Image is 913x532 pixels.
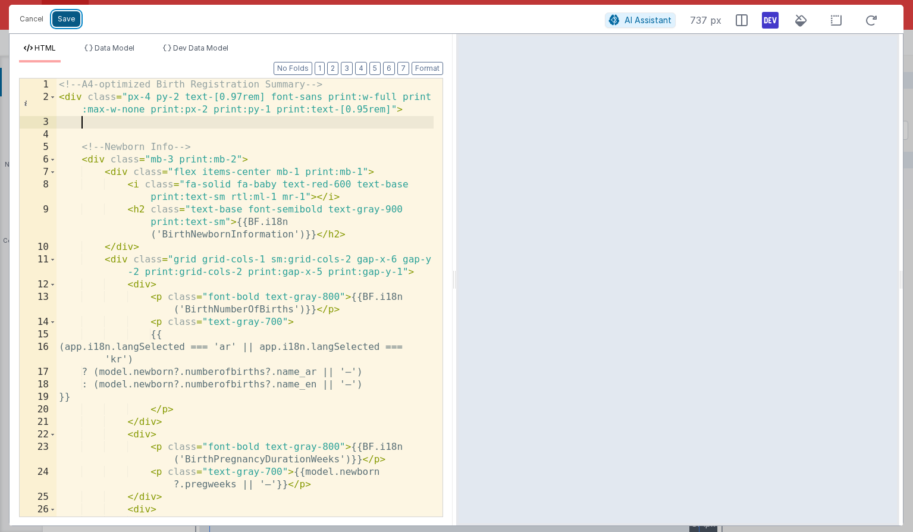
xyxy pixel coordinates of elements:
span: Data Model [95,43,134,52]
button: 7 [397,62,409,75]
div: 23 [20,441,57,466]
div: 4 [20,129,57,141]
div: 1 [20,79,57,91]
div: 16 [20,341,57,366]
div: 19 [20,391,57,403]
button: 2 [327,62,338,75]
button: 4 [355,62,367,75]
div: 15 [20,328,57,341]
div: 3 [20,116,57,129]
button: AI Assistant [605,12,676,28]
button: Format [412,62,443,75]
div: 7 [20,166,57,179]
div: 5 [20,141,57,154]
div: 8 [20,179,57,204]
div: 6 [20,154,57,166]
span: HTML [34,43,56,52]
div: 2 [20,91,57,116]
span: Dev Data Model [173,43,228,52]
button: 5 [369,62,381,75]
button: Save [52,11,80,27]
div: 11 [20,254,57,278]
div: 14 [20,316,57,328]
div: 24 [20,466,57,491]
div: 21 [20,416,57,428]
div: 10 [20,241,57,254]
div: 17 [20,366,57,378]
div: 18 [20,378,57,391]
div: 26 [20,503,57,516]
button: 6 [383,62,395,75]
span: 737 px [690,13,721,27]
button: 1 [315,62,325,75]
div: 25 [20,491,57,503]
button: Cancel [14,11,49,27]
span: AI Assistant [625,15,672,25]
button: No Folds [274,62,312,75]
button: 3 [341,62,353,75]
div: 13 [20,291,57,316]
div: 20 [20,403,57,416]
div: 9 [20,204,57,241]
div: 12 [20,278,57,291]
div: 22 [20,428,57,441]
